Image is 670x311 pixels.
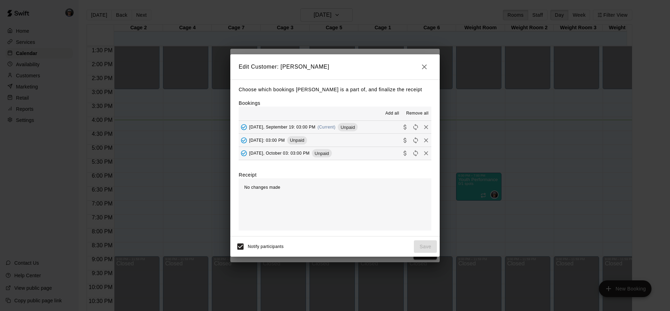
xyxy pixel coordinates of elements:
span: [DATE]: 03:00 PM [249,138,285,142]
span: Collect payment [400,137,410,142]
span: [DATE], October 03: 03:00 PM [249,151,310,156]
span: Add all [385,110,399,117]
button: Remove all [403,108,431,119]
span: Reschedule [410,124,421,130]
span: Reschedule [410,150,421,156]
span: Unpaid [287,138,307,143]
span: No changes made [244,185,280,190]
span: Collect payment [400,124,410,130]
span: Notify participants [248,244,284,249]
button: Added - Collect Payment [239,135,249,146]
h2: Edit Customer: [PERSON_NAME] [230,54,440,79]
span: Reschedule [410,137,421,142]
label: Bookings [239,100,260,106]
button: Added - Collect Payment[DATE]: 03:00 PMUnpaidCollect paymentRescheduleRemove [239,134,431,147]
label: Receipt [239,171,256,178]
span: Remove [421,124,431,130]
span: [DATE], September 19: 03:00 PM [249,125,315,130]
span: Remove [421,137,431,142]
span: Remove [421,150,431,156]
span: (Current) [318,125,336,130]
span: Collect payment [400,150,410,156]
button: Added - Collect Payment[DATE], October 03: 03:00 PMUnpaidCollect paymentRescheduleRemove [239,147,431,160]
button: Added - Collect Payment [239,122,249,132]
span: Unpaid [338,125,358,130]
button: Added - Collect Payment [239,148,249,158]
span: Unpaid [312,151,332,156]
p: Choose which bookings [PERSON_NAME] is a part of, and finalize the receipt [239,85,431,94]
button: Add all [381,108,403,119]
button: Added - Collect Payment[DATE], September 19: 03:00 PM(Current)UnpaidCollect paymentRescheduleRemove [239,121,431,134]
span: Remove all [406,110,429,117]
